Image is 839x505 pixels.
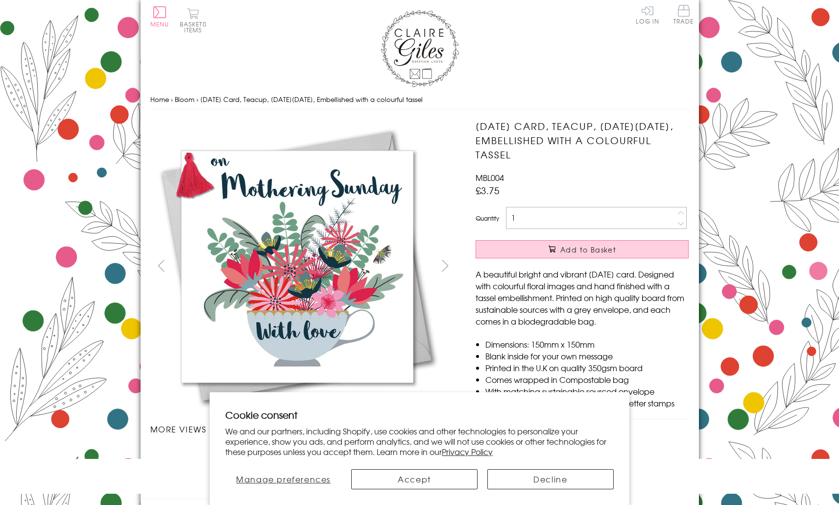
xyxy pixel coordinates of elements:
span: Trade [673,5,694,24]
span: › [171,95,173,104]
li: Comes wrapped in Compostable bag [485,374,689,385]
span: Menu [150,20,169,28]
button: Basket0 items [180,8,207,33]
span: › [196,95,198,104]
span: £3.75 [476,183,500,197]
img: Mother's Day Card, Teacup, Mothering Sunday, Embellished with a colourful tassel [188,456,189,457]
li: With matching sustainable sourced envelope [485,385,689,397]
button: prev [150,254,172,277]
h1: [DATE] Card, Teacup, [DATE][DATE], Embellished with a colourful tassel [476,119,689,161]
a: Log In [636,5,659,24]
button: Add to Basket [476,240,689,258]
button: Menu [150,6,169,27]
p: We and our partners, including Shopify, use cookies and other technologies to personalize your ex... [225,426,614,456]
span: MBL004 [476,172,504,183]
img: Mother's Day Card, Teacup, Mothering Sunday, Embellished with a colourful tassel [456,119,750,413]
span: 0 items [184,20,207,34]
li: Dimensions: 150mm x 150mm [485,338,689,350]
button: Decline [487,469,614,489]
a: Bloom [175,95,194,104]
a: Trade [673,5,694,26]
a: Home [150,95,169,104]
span: [DATE] Card, Teacup, [DATE][DATE], Embellished with a colourful tassel [200,95,423,104]
a: Privacy Policy [442,446,493,457]
button: Accept [351,469,478,489]
button: Manage preferences [225,469,341,489]
li: Printed in the U.K on quality 350gsm board [485,362,689,374]
img: Claire Giles Greetings Cards [381,10,459,87]
li: Carousel Page 1 (Current Slide) [150,445,227,466]
label: Quantity [476,214,499,223]
h2: Cookie consent [225,408,614,422]
nav: breadcrumbs [150,90,689,110]
span: Manage preferences [236,473,331,485]
li: Blank inside for your own message [485,350,689,362]
ul: Carousel Pagination [150,445,456,466]
h3: More views [150,423,456,435]
span: Add to Basket [560,245,616,254]
p: A beautiful bright and vibrant [DATE] card. Designed with colourful floral images and hand finish... [476,268,689,327]
img: Mother's Day Card, Teacup, Mothering Sunday, Embellished with a colourful tassel [150,119,444,413]
button: next [434,254,456,277]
